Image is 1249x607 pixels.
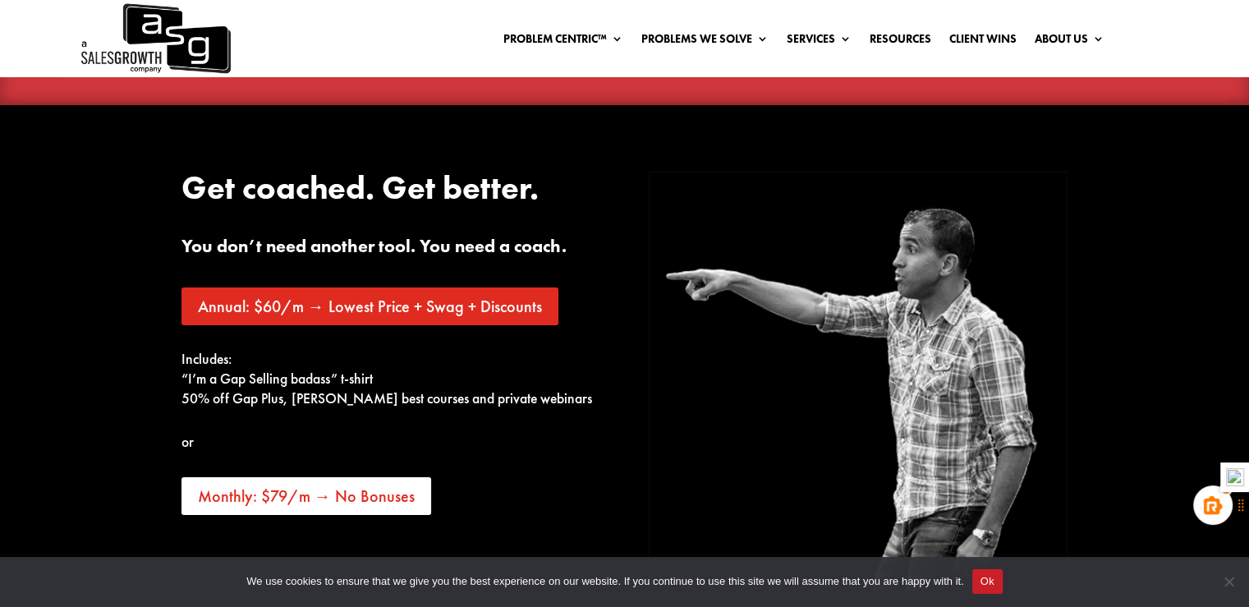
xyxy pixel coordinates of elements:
a: About Us [1035,33,1104,51]
span: We use cookies to ensure that we give you the best experience on our website. If you continue to ... [246,573,963,590]
a: Client Wins [949,33,1017,51]
a: Problem Centric™ [503,33,623,51]
a: Monthly: $79/m → No Bonuses [181,477,431,515]
a: Problems We Solve [641,33,769,51]
p: or [181,433,600,453]
span: No [1220,573,1237,590]
img: Keenan Point [649,172,1068,591]
a: Annual: $60/m → Lowest Price + Swag + Discounts [181,287,558,325]
h3: You don’t need another tool. You need a coach. [181,237,600,264]
div: Includes: [181,350,600,370]
div: 50% off Gap Plus, [PERSON_NAME] best courses and private webinars [181,389,600,409]
a: Resources [870,33,931,51]
a: Services [787,33,852,51]
div: “I’m a Gap Selling badass” t-shirt [181,370,600,389]
button: Ok [972,569,1003,594]
h2: Get coached. Get better. [181,172,600,213]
